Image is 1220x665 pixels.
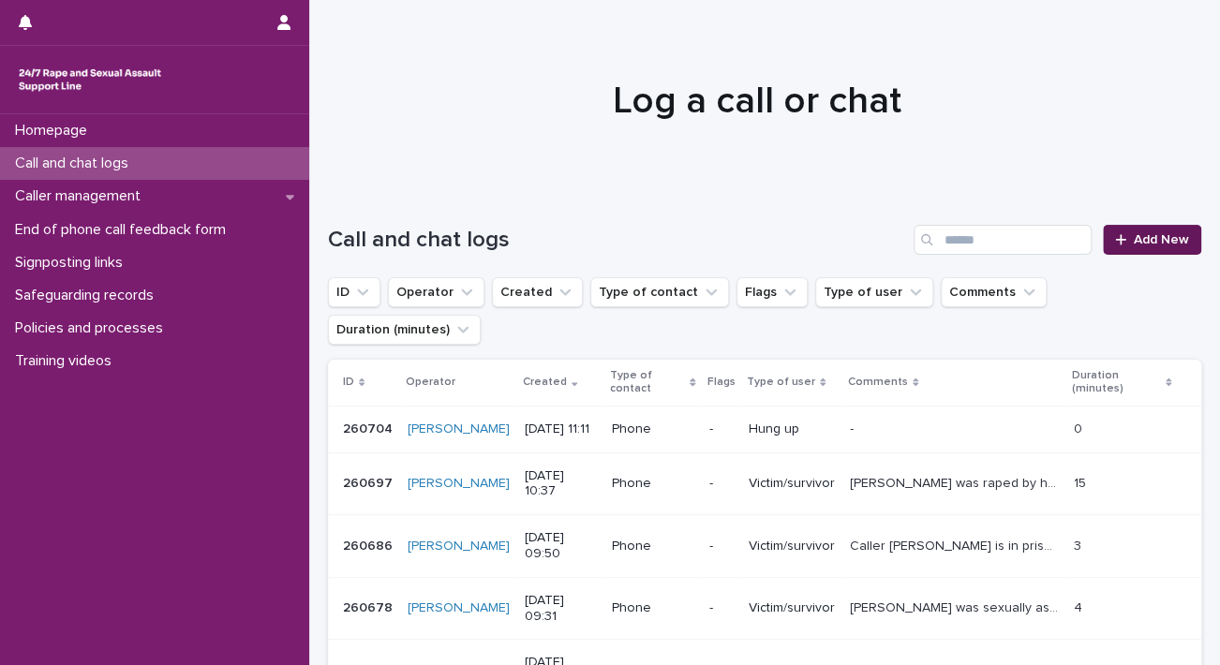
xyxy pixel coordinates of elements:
a: Add New [1103,225,1201,255]
p: 260697 [343,472,396,492]
p: - [709,421,734,437]
p: Flags [707,372,736,392]
p: Victim/survivor [749,476,835,492]
p: Training videos [7,352,126,370]
p: Comments [848,372,908,392]
p: Caller Micah was raped by her ex. The case is going to court and she is trying to process her fee... [850,472,1063,492]
h1: Call and chat logs [328,227,906,254]
p: - [709,539,734,554]
h1: Log a call or chat [328,79,1186,124]
p: Phone [612,539,694,554]
p: Policies and processes [7,319,178,337]
p: 3 [1074,535,1085,554]
button: Type of contact [590,277,729,307]
p: Victim/survivor [749,539,835,554]
p: Phone [612,421,694,437]
p: [DATE] 11:11 [525,421,597,437]
p: [DATE] 09:31 [525,593,597,625]
p: [DATE] 09:50 [525,530,597,562]
button: Type of user [815,277,933,307]
a: [PERSON_NAME] [408,539,510,554]
p: Duration (minutes) [1072,365,1161,400]
p: Hung up [749,421,835,437]
tr: 260697260697 [PERSON_NAME] [DATE] 10:37Phone-Victim/survivor[PERSON_NAME] was raped by her ex. Th... [328,452,1201,515]
img: rhQMoQhaT3yELyF149Cw [15,61,165,98]
a: [PERSON_NAME] [408,600,510,616]
tr: 260686260686 [PERSON_NAME] [DATE] 09:50Phone-Victim/survivorCaller [PERSON_NAME] is in prison. He... [328,515,1201,578]
p: End of phone call feedback form [7,221,241,239]
button: Duration (minutes) [328,315,481,345]
p: 260678 [343,597,396,616]
tr: 260678260678 [PERSON_NAME] [DATE] 09:31Phone-Victim/survivor[PERSON_NAME] was sexually assaulted ... [328,577,1201,640]
p: Caller Steven is in prison. He called to get information about rape crisis in scotland [850,535,1063,554]
tr: 260704260704 [PERSON_NAME] [DATE] 11:11Phone-Hung up-- 00 [328,406,1201,452]
p: [DATE] 10:37 [525,468,597,500]
p: Call and chat logs [7,155,143,172]
p: Homepage [7,122,102,140]
p: - [709,600,734,616]
button: Operator [388,277,484,307]
p: Victim/survivor [749,600,835,616]
input: Search [914,225,1092,255]
a: [PERSON_NAME] [408,476,510,492]
span: Add New [1134,233,1189,246]
p: Created [523,372,567,392]
p: - [709,476,734,492]
p: - [850,418,857,437]
p: Safeguarding records [7,287,169,304]
p: Caller Tasha was sexually assaulted by her boyfriends friend [850,597,1063,616]
p: Phone [612,476,694,492]
p: Type of contact [610,365,685,400]
p: Signposting links [7,254,138,272]
p: 15 [1074,472,1090,492]
p: 260686 [343,535,396,554]
p: ID [343,372,354,392]
a: [PERSON_NAME] [408,421,510,437]
p: 4 [1074,597,1086,616]
button: Created [492,277,583,307]
p: 0 [1074,418,1086,437]
button: Flags [736,277,808,307]
p: Phone [612,600,694,616]
p: 260704 [343,418,396,437]
p: Caller management [7,187,156,205]
button: ID [328,277,380,307]
p: Type of user [747,372,815,392]
p: Operator [406,372,455,392]
button: Comments [941,277,1047,307]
